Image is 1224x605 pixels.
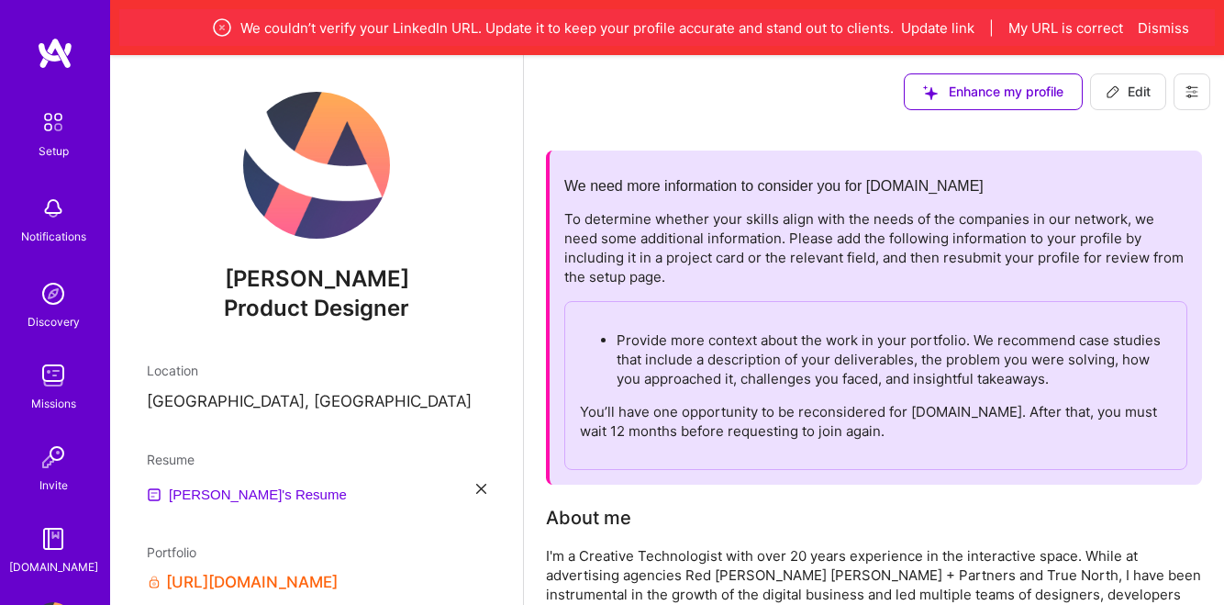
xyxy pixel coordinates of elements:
a: [PERSON_NAME]'s Resume [147,484,347,506]
div: Missions [31,394,76,413]
p: Provide more context about the work in your portfolio. We recommend case studies that include a d... [617,331,1172,388]
span: [PERSON_NAME] [147,265,486,293]
div: [DOMAIN_NAME] [9,557,98,577]
img: Resume [147,487,161,502]
button: My URL is correct [1008,18,1123,38]
img: discovery [35,275,72,312]
i: icon Close [476,484,486,494]
img: guide book [35,521,72,557]
span: Resume [147,452,195,467]
img: User Avatar [243,92,390,239]
span: Enhance my profile [923,83,1063,101]
h2: We need more information to consider you for [DOMAIN_NAME] [564,177,984,195]
div: Location [147,361,486,380]
div: Invite [39,476,68,495]
p: [GEOGRAPHIC_DATA], [GEOGRAPHIC_DATA] [147,391,486,413]
div: Discovery [28,312,80,331]
div: Setup [39,141,69,161]
button: Update link [901,18,974,38]
img: Invite [35,439,72,476]
div: About me [546,504,631,532]
img: setup [34,103,72,141]
span: Product Designer [224,295,409,321]
span: Portfolio [147,544,196,560]
img: bell [35,190,72,227]
p: You’ll have one opportunity to be reconsidered for [DOMAIN_NAME]. After that, you must wait 12 mo... [580,402,1172,441]
div: To determine whether your skills align with the needs of the companies in our network, we need so... [564,209,1187,470]
div: Notifications [21,227,86,246]
button: Dismiss [1138,18,1189,38]
img: logo [37,37,73,70]
div: We couldn’t verify your LinkedIn URL. Update it to keep your profile accurate and stand out to cl... [206,17,1129,39]
i: icon SuggestedTeams [923,85,938,100]
span: Edit [1106,83,1151,101]
a: [URL][DOMAIN_NAME] [166,573,338,592]
img: teamwork [35,357,72,394]
span: | [989,18,994,38]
